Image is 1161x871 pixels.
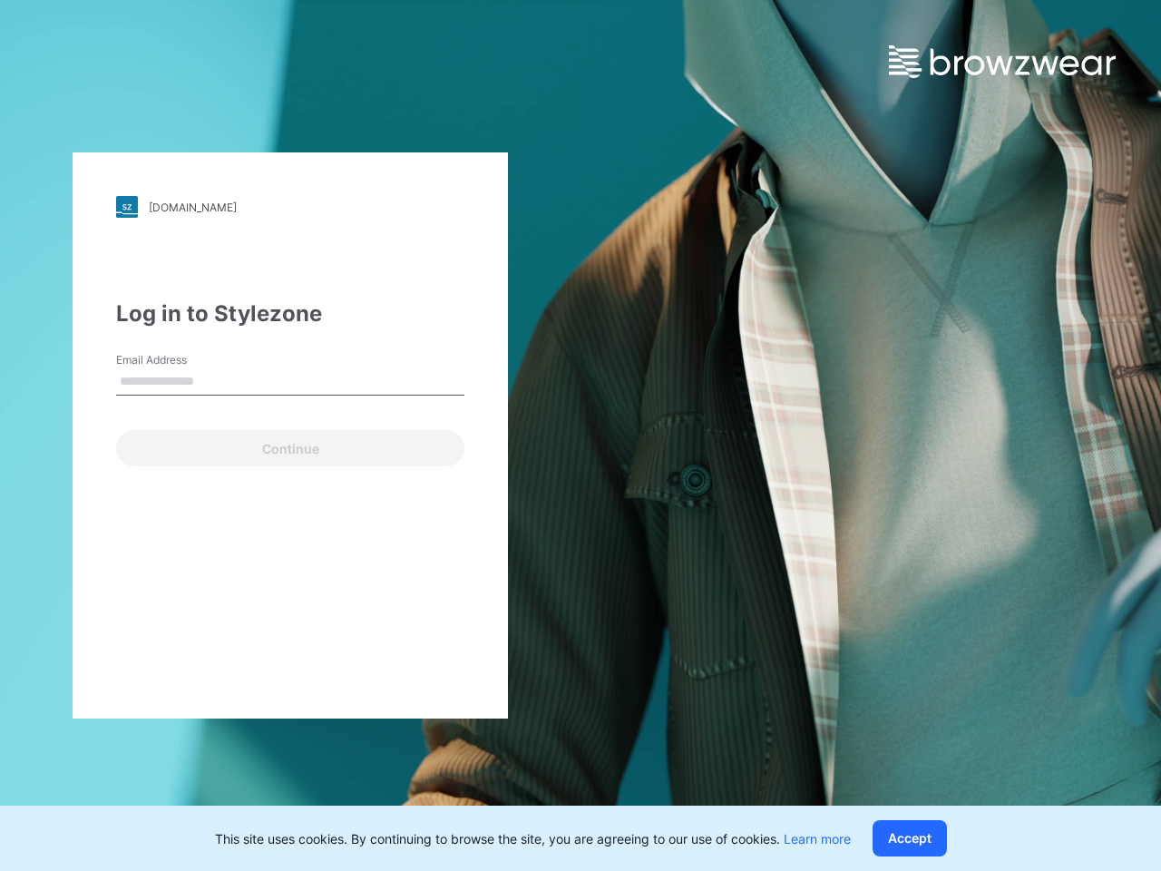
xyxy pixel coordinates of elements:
a: Learn more [784,831,851,847]
img: stylezone-logo.562084cfcfab977791bfbf7441f1a819.svg [116,196,138,218]
div: [DOMAIN_NAME] [149,201,237,214]
p: This site uses cookies. By continuing to browse the site, you are agreeing to our use of cookies. [215,829,851,848]
div: Log in to Stylezone [116,298,464,330]
button: Accept [873,820,947,856]
a: [DOMAIN_NAME] [116,196,464,218]
img: browzwear-logo.e42bd6dac1945053ebaf764b6aa21510.svg [889,45,1116,78]
label: Email Address [116,352,243,368]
